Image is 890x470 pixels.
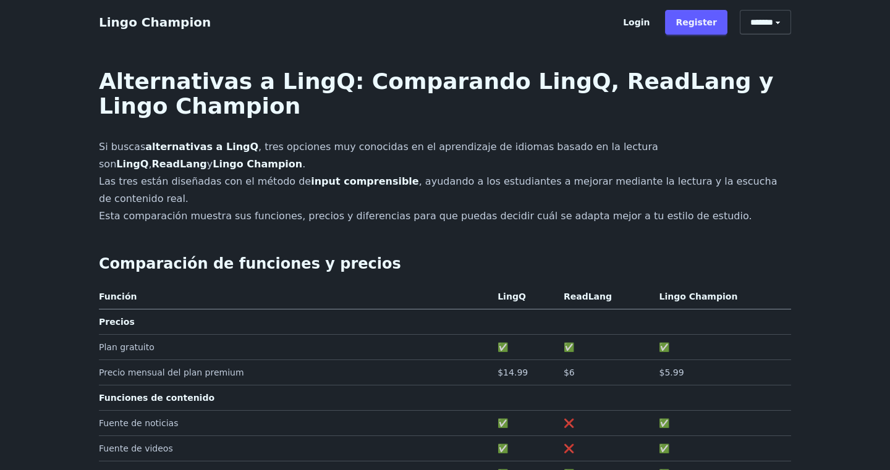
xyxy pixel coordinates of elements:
td: $5.99 [654,359,791,385]
p: Si buscas , tres opciones muy conocidas en el aprendizaje de idiomas basado en la lectura son , y... [99,138,791,225]
strong: Funciones de contenido [99,393,214,403]
strong: Lingo Champion [213,158,302,170]
td: Fuente de videos [99,435,493,461]
strong: Precios [99,317,135,327]
strong: input comprensible [311,175,418,187]
h2: Comparación de funciones y precios [99,254,791,274]
h1: Alternativas a LingQ: Comparando LingQ, ReadLang y Lingo Champion [99,69,791,119]
td: Fuente de noticias [99,410,493,435]
td: ❌ [559,435,655,461]
th: LingQ [493,289,559,309]
td: ✅ [493,334,559,359]
th: ReadLang [559,289,655,309]
a: Lingo Champion [99,15,211,30]
strong: LingQ [116,158,148,170]
td: ✅ [493,435,559,461]
th: Función [99,289,493,309]
a: Register [665,10,727,35]
td: ❌ [559,410,655,435]
td: ✅ [654,435,791,461]
td: Plan gratuito [99,334,493,359]
td: ✅ [654,334,791,359]
td: ✅ [493,410,559,435]
strong: alternativas a LingQ [145,141,258,153]
strong: ReadLang [151,158,206,170]
td: $6 [559,359,655,385]
a: Login [612,10,660,35]
th: Lingo Champion [654,289,791,309]
td: $14.99 [493,359,559,385]
td: Precio mensual del plan premium [99,359,493,385]
td: ✅ [559,334,655,359]
td: ✅ [654,410,791,435]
